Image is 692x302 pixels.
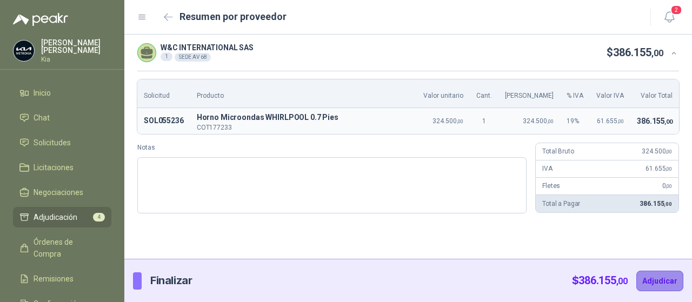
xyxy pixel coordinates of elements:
[197,111,411,124] p: H
[13,182,111,203] a: Negociaciones
[523,117,554,125] span: 324.500
[34,236,101,260] span: Órdenes de Compra
[137,79,190,108] th: Solicitud
[607,44,663,61] p: $
[13,108,111,128] a: Chat
[664,118,673,125] span: ,00
[41,56,111,63] p: Kia
[470,108,498,134] td: 1
[161,52,172,61] div: 1
[175,53,211,62] div: SEDE AV 68
[41,39,111,54] p: [PERSON_NAME] [PERSON_NAME]
[13,207,111,227] a: Adjudicación4
[13,232,111,264] a: Órdenes de Compra
[572,272,628,289] p: $
[179,9,287,24] h2: Resumen por proveedor
[597,117,624,125] span: 61.655
[13,157,111,178] a: Licitaciones
[640,200,672,207] span: 386.155
[498,79,560,108] th: [PERSON_NAME]
[34,87,51,99] span: Inicio
[560,108,590,134] td: 19 %
[13,83,111,103] a: Inicio
[197,124,411,131] p: COT177233
[190,79,417,108] th: Producto
[144,115,184,127] p: SOL055236
[637,117,673,125] span: 386.155
[670,5,682,15] span: 2
[542,181,560,191] p: Fletes
[651,48,663,58] span: ,00
[13,13,68,26] img: Logo peakr
[34,186,83,198] span: Negociaciones
[13,269,111,289] a: Remisiones
[666,183,672,189] span: ,00
[660,8,679,27] button: 2
[137,143,527,153] label: Notas
[161,44,254,51] p: W&C INTERNATIONAL SAS
[616,276,628,286] span: ,00
[470,79,498,108] th: Cant.
[662,182,672,190] span: 0
[197,111,411,124] span: Horno Microondas WHIRLPOOL 0.7 Pies
[666,166,672,172] span: ,00
[636,271,683,291] button: Adjudicar
[34,112,50,124] span: Chat
[590,79,630,108] th: Valor IVA
[642,147,672,155] span: 324.500
[646,165,672,172] span: 61.655
[14,41,34,61] img: Company Logo
[578,274,628,287] span: 386.155
[13,132,111,153] a: Solicitudes
[150,272,192,289] p: Finalizar
[542,199,580,209] p: Total a Pagar
[547,118,554,124] span: ,00
[34,211,77,223] span: Adjudicación
[664,201,672,207] span: ,00
[666,149,672,155] span: ,00
[417,79,470,108] th: Valor unitario
[457,118,463,124] span: ,00
[542,164,553,174] p: IVA
[613,46,663,59] span: 386.155
[34,273,74,285] span: Remisiones
[542,146,574,157] p: Total Bruto
[34,162,74,173] span: Licitaciones
[34,137,71,149] span: Solicitudes
[432,117,463,125] span: 324.500
[560,79,590,108] th: % IVA
[617,118,624,124] span: ,00
[93,213,105,222] span: 4
[630,79,679,108] th: Valor Total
